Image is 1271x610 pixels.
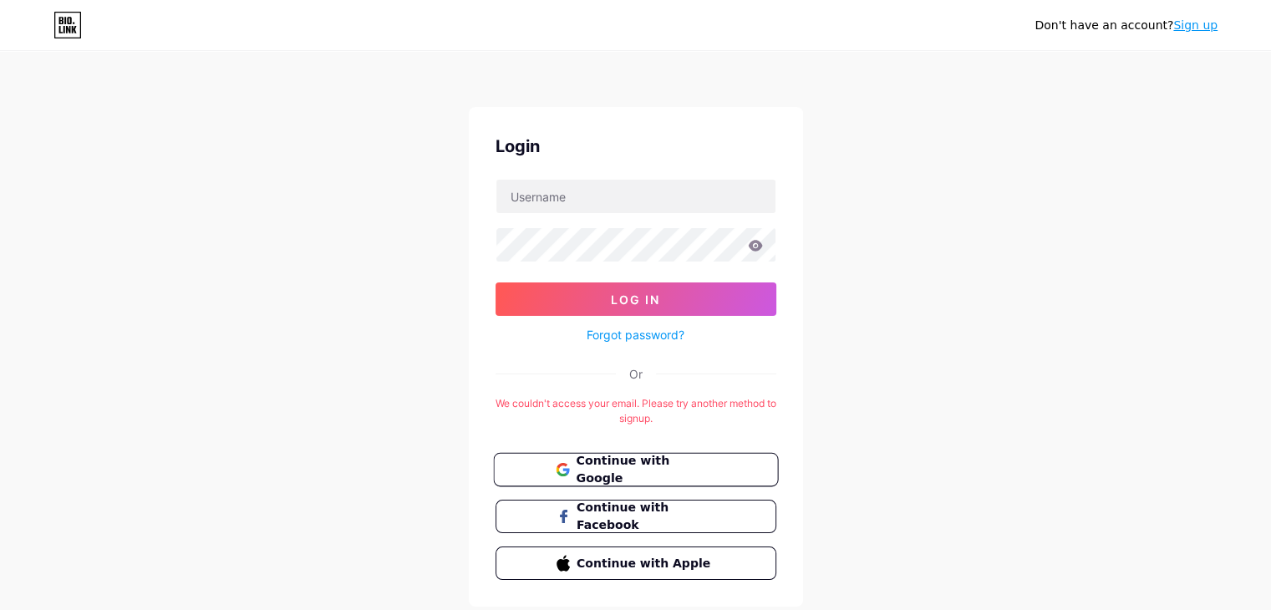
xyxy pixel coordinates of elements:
[1035,17,1218,34] div: Don't have an account?
[1173,18,1218,32] a: Sign up
[496,500,776,533] button: Continue with Facebook
[577,555,714,572] span: Continue with Apple
[496,546,776,580] button: Continue with Apple
[496,134,776,159] div: Login
[587,326,684,343] a: Forgot password?
[496,453,776,486] a: Continue with Google
[576,452,715,488] span: Continue with Google
[493,453,778,487] button: Continue with Google
[496,396,776,426] div: We couldn't access your email. Please try another method to signup.
[577,499,714,534] span: Continue with Facebook
[496,282,776,316] button: Log In
[629,365,643,383] div: Or
[496,180,775,213] input: Username
[611,292,660,307] span: Log In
